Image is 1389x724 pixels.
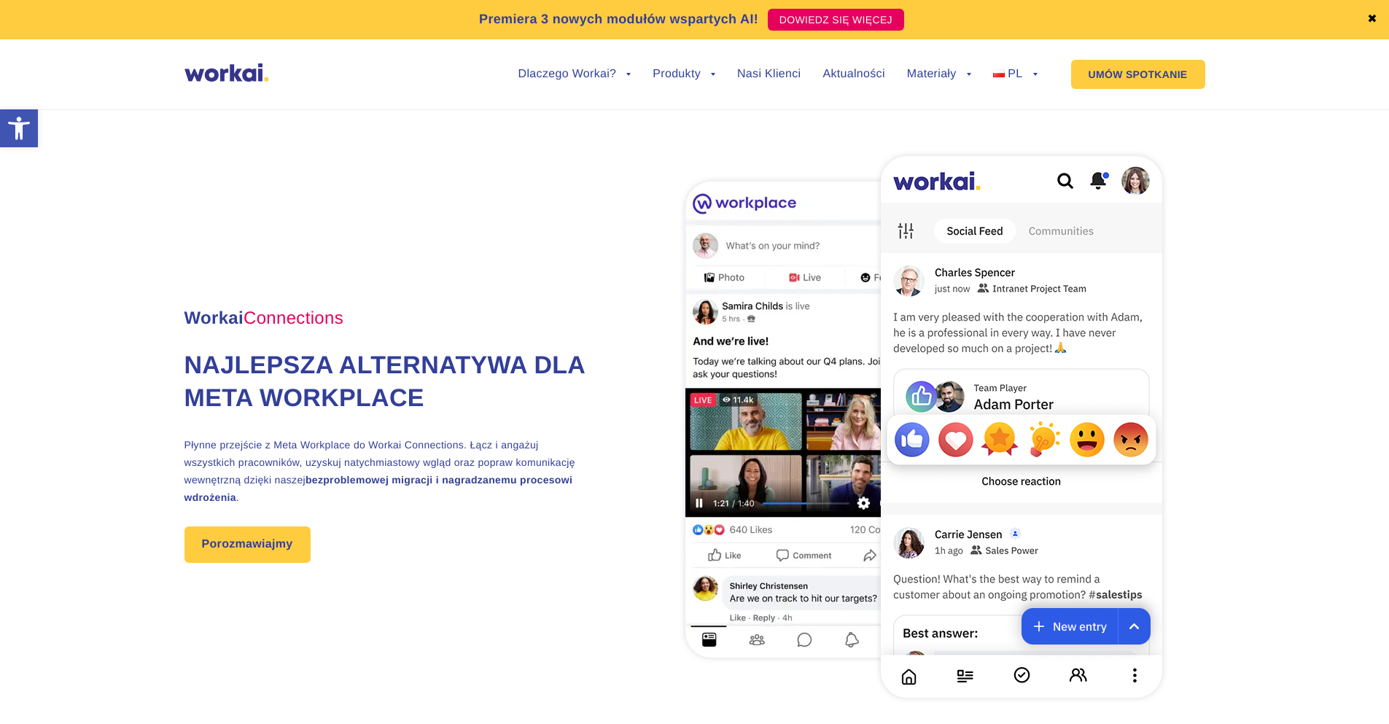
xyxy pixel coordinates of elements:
[518,69,631,80] a: Dlaczego Workai?
[822,69,884,80] a: Aktualności
[184,526,311,563] a: Porozmawiajmy
[1367,14,1377,26] a: ✖
[653,69,715,80] a: Produkty
[907,69,971,80] a: Materiały
[737,69,801,80] a: Nasi Klienci
[184,474,573,503] strong: bezproblemowej migracji i nagradzanemu procesowi wdrożenia
[244,308,343,328] em: Connections
[184,436,585,506] p: Płynne przejście z Meta Workplace do Workai Connections. Łącz i angażuj wszystkich pracowników, u...
[768,9,904,31] a: DOWIEDZ SIĘ WIĘCEJ
[184,292,343,327] span: Workai
[184,349,585,416] h1: Najlepsza alternatywa dla Meta Workplace
[479,9,758,29] p: Premiera 3 nowych modułów wspartych AI!
[1071,60,1205,89] a: UMÓW SPOTKANIE
[1008,68,1022,80] span: PL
